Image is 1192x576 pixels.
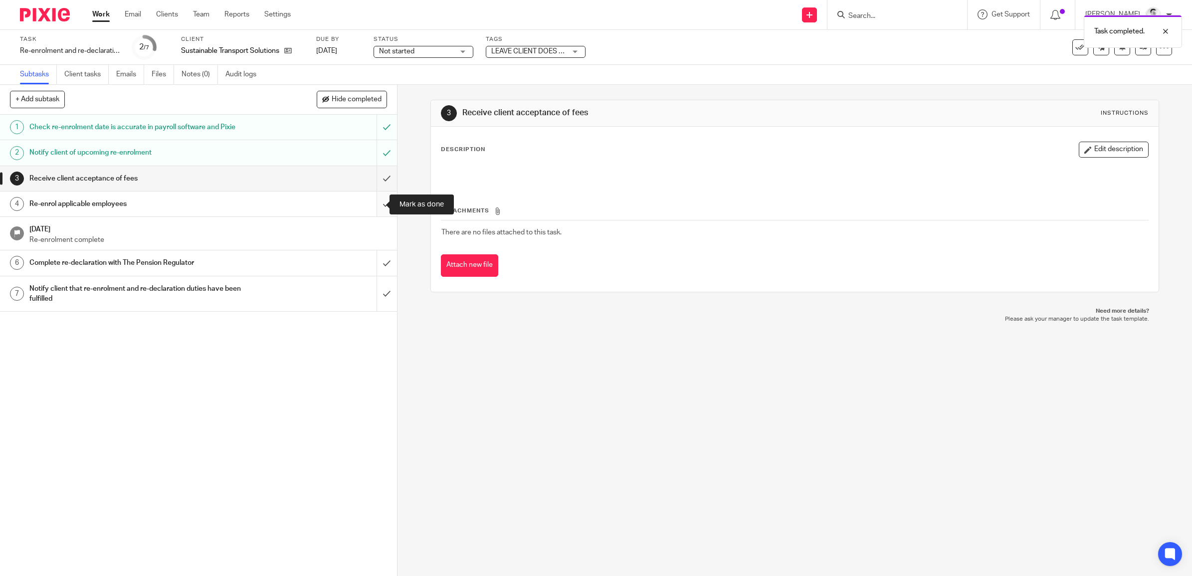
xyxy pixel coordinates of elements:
a: Notes (0) [182,65,218,84]
a: Subtasks [20,65,57,84]
div: 3 [10,172,24,186]
button: Attach new file [441,254,498,277]
div: Instructions [1101,109,1149,117]
div: 2 [139,41,149,53]
div: 4 [10,197,24,211]
h1: [DATE] [29,222,387,234]
label: Client [181,35,304,43]
p: Description [441,146,485,154]
h1: Receive client acceptance of fees [462,108,816,118]
div: 1 [10,120,24,134]
button: + Add subtask [10,91,65,108]
button: Edit description [1079,142,1149,158]
span: [DATE] [316,47,337,54]
span: There are no files attached to this task. [441,229,562,236]
span: LEAVE CLIENT DOES THIS [491,48,574,55]
div: 7 [10,287,24,301]
span: Attachments [441,208,489,213]
label: Status [374,35,473,43]
p: Need more details? [440,307,1149,315]
h1: Receive client acceptance of fees [29,171,254,186]
label: Due by [316,35,361,43]
button: Hide completed [317,91,387,108]
div: 2 [10,146,24,160]
label: Tags [486,35,586,43]
h1: Check re-enrolment date is accurate in payroll software and Pixie [29,120,254,135]
p: Re-enrolment complete [29,235,387,245]
div: 3 [441,105,457,121]
a: Audit logs [225,65,264,84]
p: Task completed. [1094,26,1145,36]
a: Work [92,9,110,19]
p: Please ask your manager to update the task template. [440,315,1149,323]
h1: Complete re-declaration with The Pension Regulator [29,255,254,270]
div: 6 [10,256,24,270]
small: /7 [144,45,149,50]
a: Settings [264,9,291,19]
a: Emails [116,65,144,84]
h1: Notify client that re-enrolment and re-declaration duties have been fulfilled [29,281,254,307]
a: Clients [156,9,178,19]
h1: Notify client of upcoming re-enrolment [29,145,254,160]
span: Hide completed [332,96,382,104]
h1: Re-enrol applicable employees [29,196,254,211]
a: Client tasks [64,65,109,84]
span: Not started [379,48,414,55]
img: Pixie [20,8,70,21]
a: Reports [224,9,249,19]
img: Dave_2025.jpg [1145,7,1161,23]
label: Task [20,35,120,43]
p: Sustainable Transport Solutions Ltd [181,46,279,56]
a: Team [193,9,209,19]
a: Files [152,65,174,84]
div: Re-enrolment and re-declaration for auto-enrolment pension [20,46,120,56]
a: Email [125,9,141,19]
